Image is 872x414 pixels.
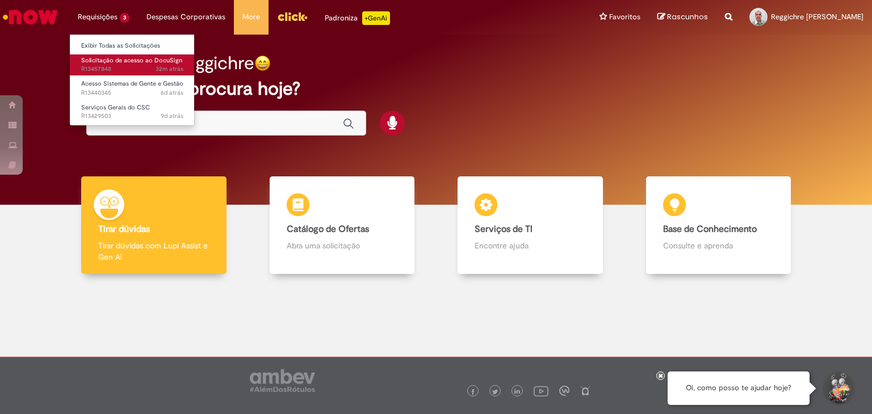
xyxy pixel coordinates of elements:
b: Catálogo de Ofertas [287,223,369,235]
time: 19/08/2025 16:03:23 [161,112,183,120]
span: Despesas Corporativas [146,11,225,23]
p: Consulte e aprenda [663,240,774,251]
a: Aberto R13440345 : Acesso Sistemas de Gente e Gestão [70,78,195,99]
span: R13440345 [81,88,183,98]
span: 3 [120,13,129,23]
span: R13457848 [81,65,183,74]
span: Solicitação de acesso ao DocuSign [81,56,182,65]
p: +GenAi [362,11,390,25]
img: ServiceNow [1,6,60,28]
a: Serviços de TI Encontre ajuda [436,176,624,274]
a: Aberto R13429503 : Serviços Gerais do CSC [70,102,195,122]
ul: Requisições [69,34,195,126]
a: Base de Conhecimento Consulte e aprenda [624,176,813,274]
img: click_logo_yellow_360x200.png [277,8,308,25]
img: happy-face.png [254,55,271,71]
img: logo_footer_linkedin.png [514,388,520,395]
span: 9d atrás [161,112,183,120]
img: logo_footer_twitter.png [492,389,498,395]
a: Exibir Todas as Solicitações [70,40,195,52]
p: Abra uma solicitação [287,240,398,251]
span: Requisições [78,11,118,23]
a: Rascunhos [657,12,708,23]
a: Catálogo de Ofertas Abra uma solicitação [248,176,437,274]
span: Acesso Sistemas de Gente e Gestão [81,79,183,88]
p: Encontre ajuda [475,240,586,251]
span: 6d atrás [161,88,183,97]
span: Favoritos [609,11,640,23]
h2: O que você procura hoje? [86,79,786,99]
time: 22/08/2025 15:08:42 [161,88,183,97]
p: Tirar dúvidas com Lupi Assist e Gen Ai [98,240,209,263]
span: Rascunhos [667,11,708,22]
img: logo_footer_naosei.png [580,386,590,396]
b: Serviços de TI [475,223,533,235]
span: Serviços Gerais do CSC [81,103,150,112]
time: 28/08/2025 13:29:03 [156,65,183,73]
img: logo_footer_workplace.png [559,386,569,396]
div: Padroniza [325,11,390,25]
a: Tirar dúvidas Tirar dúvidas com Lupi Assist e Gen Ai [60,176,248,274]
img: logo_footer_facebook.png [470,389,476,395]
b: Base de Conhecimento [663,223,757,235]
span: R13429503 [81,112,183,121]
img: logo_footer_ambev_rotulo_gray.png [250,369,315,392]
a: Aberto R13457848 : Solicitação de acesso ao DocuSign [70,54,195,75]
img: logo_footer_youtube.png [534,383,548,398]
span: More [242,11,260,23]
span: Reggichre [PERSON_NAME] [771,12,863,22]
button: Iniciar Conversa de Suporte [821,371,855,405]
b: Tirar dúvidas [98,223,150,235]
div: Oi, como posso te ajudar hoje? [668,371,810,405]
span: 32m atrás [156,65,183,73]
